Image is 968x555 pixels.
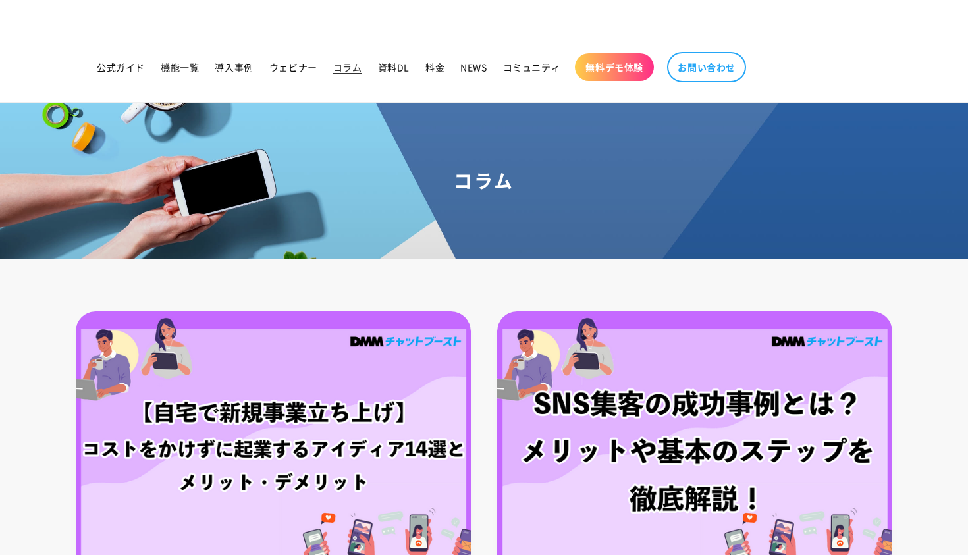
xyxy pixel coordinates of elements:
[503,61,561,73] span: コミュニティ
[585,61,643,73] span: 無料デモ体験
[269,61,317,73] span: ウェビナー
[460,61,487,73] span: NEWS
[207,53,261,81] a: 導入事例
[417,53,452,81] a: 料金
[215,61,253,73] span: 導入事例
[333,61,362,73] span: コラム
[16,169,952,192] h1: コラム
[97,61,145,73] span: 公式ガイド
[575,53,654,81] a: 無料デモ体験
[89,53,153,81] a: 公式ガイド
[495,53,569,81] a: コミュニティ
[261,53,325,81] a: ウェビナー
[425,61,444,73] span: 料金
[153,53,207,81] a: 機能一覧
[452,53,495,81] a: NEWS
[325,53,370,81] a: コラム
[678,61,736,73] span: お問い合わせ
[378,61,410,73] span: 資料DL
[370,53,417,81] a: 資料DL
[161,61,199,73] span: 機能一覧
[667,52,746,82] a: お問い合わせ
